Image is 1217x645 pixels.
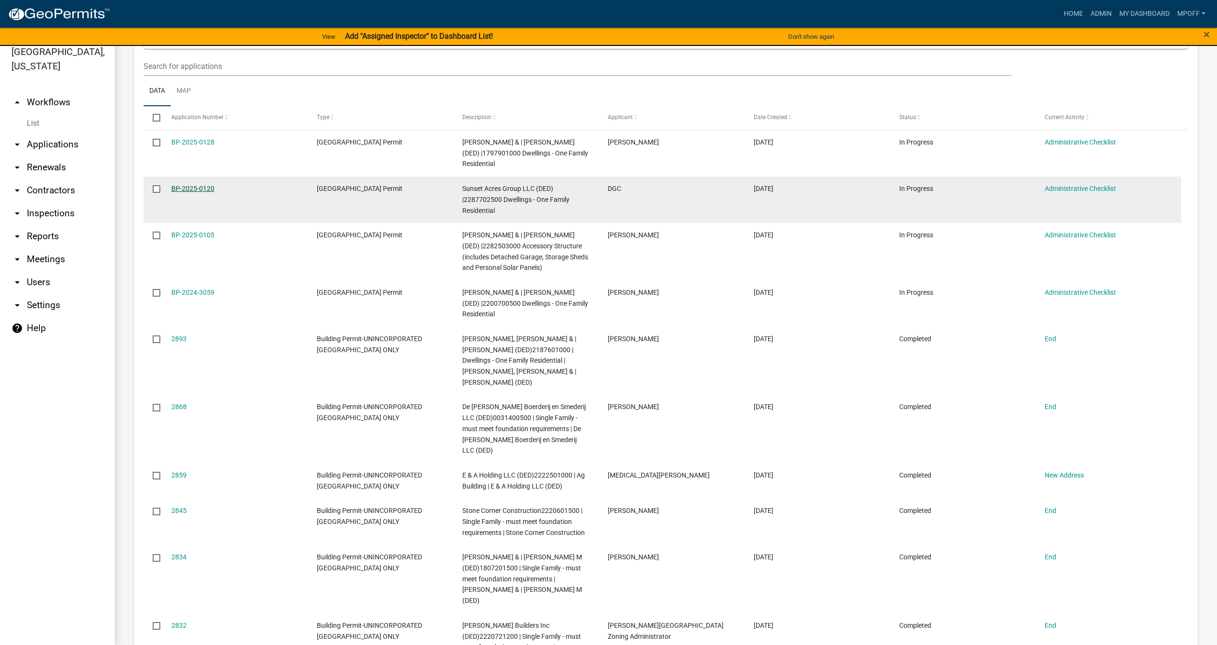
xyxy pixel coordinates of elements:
span: DAN [608,335,659,343]
i: arrow_drop_up [11,97,23,108]
span: Description [462,114,491,121]
span: David Whelan [608,138,659,146]
a: mpoff [1173,5,1209,23]
span: 10/08/2024 [754,289,773,296]
datatable-header-cell: Current Activity [1036,106,1181,129]
span: DGC [608,185,621,192]
span: Current Activity [1045,114,1084,121]
span: E & A Holding LLC (DED)2222501000 | Ag Building | E & A Holding LLC (DED) [462,471,585,490]
span: Applicant [608,114,633,121]
a: End [1045,507,1056,514]
a: 2868 [171,403,187,411]
span: 10/24/2023 [754,471,773,479]
a: Administrative Checklist [1045,138,1116,146]
datatable-header-cell: Type [308,106,453,129]
a: End [1045,403,1056,411]
span: Matt Van Weelden [608,231,659,239]
datatable-header-cell: Applicant [599,106,744,129]
span: Melissa Poffenbarger- Marion County Zoning Administrator [608,622,724,640]
span: 08/13/2025 [754,138,773,146]
span: Building Permit-UNINCORPORATED MARION COUNTY ONLY [317,471,422,490]
i: arrow_drop_down [11,208,23,219]
a: BP-2025-0128 [171,138,214,146]
span: Building Permit-UNINCORPORATED MARION COUNTY ONLY [317,553,422,572]
i: arrow_drop_down [11,231,23,242]
span: Carter, Jenna Kane & | Carter, Michael James (DED)2187601000 | Dwellings - One Family Residential... [462,335,576,386]
span: Building Permit-UNINCORPORATED MARION COUNTY ONLY [317,622,422,640]
a: 2832 [171,622,187,629]
i: arrow_drop_down [11,254,23,265]
input: Search for applications [144,56,1012,76]
a: Data [144,76,171,107]
button: Close [1204,29,1210,40]
a: End [1045,335,1056,343]
a: BP-2024-3059 [171,289,214,296]
a: BP-2025-0105 [171,231,214,239]
span: × [1204,28,1210,41]
span: 02/12/2024 [754,335,773,343]
span: Application Number [171,114,223,121]
span: Type [317,114,329,121]
span: De K J Van Kooten Boerderij en Smederij LLC (DED)0031400500 | Single Family - must meet foundatio... [462,403,586,454]
span: Status [899,114,916,121]
i: arrow_drop_down [11,277,23,288]
span: Van Weelden, Matthew S & | Van Weelden, Teresa L (DED) |2282503000 Accessory Structure (includes ... [462,231,588,271]
button: Don't show again [784,29,838,44]
span: In Progress [899,138,933,146]
span: 09/16/2023 [754,507,773,514]
a: Administrative Checklist [1045,289,1116,296]
span: Date Created [754,114,787,121]
span: Stone Corner Construction2220601500 | Single Family - must meet foundation requirements | Stone C... [462,507,585,536]
a: End [1045,553,1056,561]
span: Completed [899,471,931,479]
datatable-header-cell: Select [144,106,162,129]
span: Sunset Acres Group LLC (DED) |2287702500 Dwellings - One Family Residential [462,185,569,214]
span: Marion County Building Permit [317,289,402,296]
i: arrow_drop_down [11,185,23,196]
a: Administrative Checklist [1045,231,1116,239]
datatable-header-cell: Description [453,106,599,129]
span: Austin Steenhoek [608,507,659,514]
span: Building Permit-UNINCORPORATED MARION COUNTY ONLY [317,403,422,422]
span: 08/23/2023 [754,553,773,561]
a: Admin [1087,5,1116,23]
span: Completed [899,403,931,411]
span: Completed [899,622,931,629]
span: Whelan, David Mathew & | Whelan, Ashley Nichole (DED) |1797901000 Dwellings - One Family Residential [462,138,588,168]
a: Home [1060,5,1087,23]
span: Marion County Building Permit [317,138,402,146]
a: New Address [1045,471,1084,479]
a: View [318,29,339,44]
span: Completed [899,553,931,561]
span: Completed [899,507,931,514]
a: BP-2025-0120 [171,185,214,192]
a: Map [171,76,197,107]
span: 08/05/2025 [754,185,773,192]
a: 2893 [171,335,187,343]
a: Administrative Checklist [1045,185,1116,192]
span: Burk, Aron T & | Burk, MaKenzie M (DED)1807201500 | Single Family - must meet foundation requirem... [462,553,582,604]
span: In Progress [899,231,933,239]
i: arrow_drop_down [11,162,23,173]
datatable-header-cell: Application Number [162,106,307,129]
span: In Progress [899,185,933,192]
a: 2834 [171,553,187,561]
span: 08/22/2023 [754,622,773,629]
span: In Progress [899,289,933,296]
span: 07/15/2025 [754,231,773,239]
span: Completed [899,335,931,343]
span: Clark, Howard F & | Clark, Christine L (DED) |2200700500 Dwellings - One Family Residential [462,289,588,318]
i: arrow_drop_down [11,139,23,150]
span: Marion County Building Permit [317,185,402,192]
a: My Dashboard [1116,5,1173,23]
span: Marion County Building Permit [317,231,402,239]
span: Jennifer Van Kooten [608,403,659,411]
span: 11/21/2023 [754,403,773,411]
span: Christine [608,289,659,296]
span: Errin Brian Keltner [608,471,710,479]
a: End [1045,622,1056,629]
i: arrow_drop_down [11,300,23,311]
datatable-header-cell: Date Created [744,106,890,129]
i: help [11,322,23,334]
a: 2845 [171,507,187,514]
